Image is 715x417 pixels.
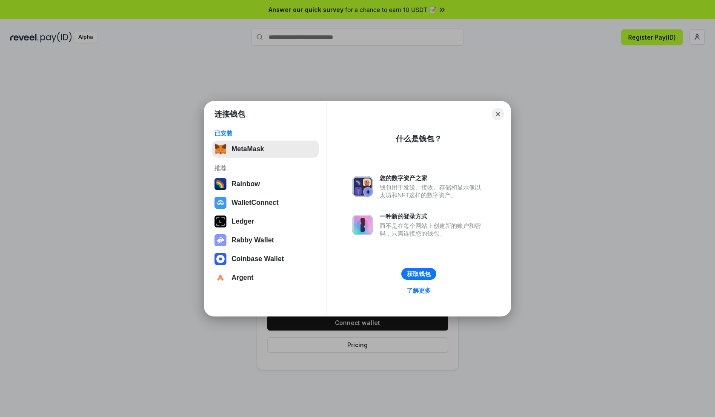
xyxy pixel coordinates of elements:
[407,287,431,294] div: 了解更多
[214,164,316,172] div: 推荐
[380,222,485,237] div: 而不是在每个网站上创建新的账户和密码，只需连接您的钱包。
[212,232,319,249] button: Rabby Wallet
[402,285,436,296] a: 了解更多
[380,174,485,182] div: 您的数字资产之家
[401,268,436,280] button: 获取钱包
[212,194,319,211] button: WalletConnect
[214,143,226,155] img: svg+xml,%3Csvg%20fill%3D%22none%22%20height%3D%2233%22%20viewBox%3D%220%200%2035%2033%22%20width%...
[232,199,279,207] div: WalletConnect
[212,269,319,286] button: Argent
[214,109,245,119] h1: 连接钱包
[212,213,319,230] button: Ledger
[352,176,373,197] img: svg+xml,%3Csvg%20xmlns%3D%22http%3A%2F%2Fwww.w3.org%2F2000%2Fsvg%22%20fill%3D%22none%22%20viewBox...
[214,234,226,246] img: svg+xml,%3Csvg%20xmlns%3D%22http%3A%2F%2Fwww.w3.org%2F2000%2Fsvg%22%20fill%3D%22none%22%20viewBox...
[492,108,504,120] button: Close
[232,236,274,244] div: Rabby Wallet
[214,253,226,265] img: svg+xml,%3Csvg%20width%3D%2228%22%20height%3D%2228%22%20viewBox%3D%220%200%2028%2028%22%20fill%3D...
[232,180,260,188] div: Rainbow
[214,272,226,284] img: svg+xml,%3Csvg%20width%3D%2228%22%20height%3D%2228%22%20viewBox%3D%220%200%2028%2028%22%20fill%3D...
[214,178,226,190] img: svg+xml,%3Csvg%20width%3D%22120%22%20height%3D%22120%22%20viewBox%3D%220%200%20120%20120%22%20fil...
[212,141,319,158] button: MetaMask
[232,145,264,153] div: MetaMask
[396,134,442,144] div: 什么是钱包？
[232,255,284,263] div: Coinbase Wallet
[212,250,319,267] button: Coinbase Wallet
[214,197,226,209] img: svg+xml,%3Csvg%20width%3D%2228%22%20height%3D%2228%22%20viewBox%3D%220%200%2028%2028%22%20fill%3D...
[232,274,254,282] div: Argent
[352,215,373,235] img: svg+xml,%3Csvg%20xmlns%3D%22http%3A%2F%2Fwww.w3.org%2F2000%2Fsvg%22%20fill%3D%22none%22%20viewBox...
[212,175,319,193] button: Rainbow
[232,218,254,225] div: Ledger
[407,270,431,278] div: 获取钱包
[214,216,226,227] img: svg+xml,%3Csvg%20xmlns%3D%22http%3A%2F%2Fwww.w3.org%2F2000%2Fsvg%22%20width%3D%2228%22%20height%3...
[380,184,485,199] div: 钱包用于发送、接收、存储和显示像以太坊和NFT这样的数字资产。
[380,213,485,220] div: 一种新的登录方式
[214,129,316,137] div: 已安装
